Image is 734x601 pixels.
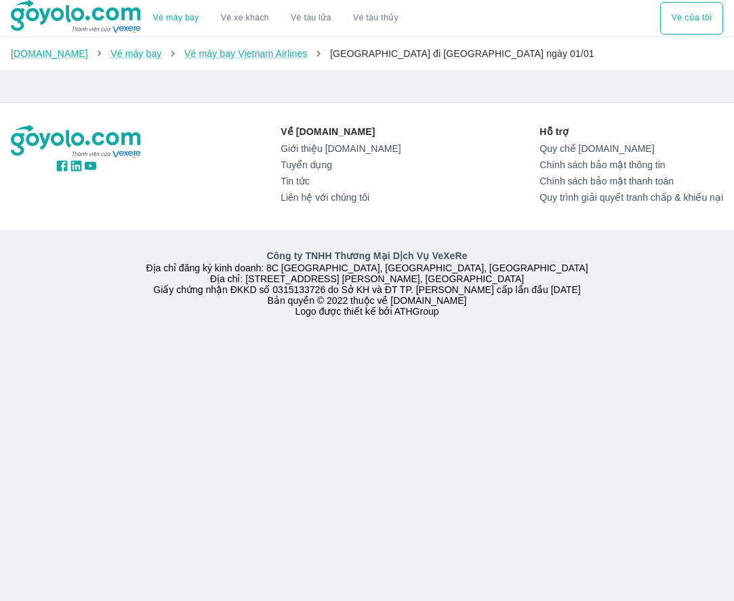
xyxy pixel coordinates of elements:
a: [DOMAIN_NAME] [11,48,88,59]
a: Chính sách bảo mật thanh toán [539,176,723,187]
p: Công ty TNHH Thương Mại Dịch Vụ VeXeRe [11,249,723,263]
button: Vé của tôi [660,2,723,35]
a: Vé máy bay [153,13,199,23]
a: Tin tức [281,176,401,187]
a: Vé máy bay [110,48,161,59]
img: logo [11,125,142,159]
a: Vé tàu lửa [280,2,342,35]
div: choose transportation mode [660,2,723,35]
nav: breadcrumb [11,47,723,60]
p: Hỗ trợ [539,125,723,138]
a: Vé máy bay Vietnam Airlines [184,48,308,59]
a: Chính sách bảo mật thông tin [539,159,723,170]
a: Vé xe khách [221,13,269,23]
button: Vé tàu thủy [342,2,409,35]
a: Tuyển dụng [281,159,401,170]
p: Về [DOMAIN_NAME] [281,125,401,138]
a: Liên hệ với chúng tôi [281,192,401,203]
a: Quy chế [DOMAIN_NAME] [539,143,723,154]
span: [GEOGRAPHIC_DATA] đi [GEOGRAPHIC_DATA] ngày 01/01 [330,48,594,59]
div: choose transportation mode [142,2,409,35]
a: Quy trình giải quyết tranh chấp & khiếu nại [539,192,723,203]
a: Giới thiệu [DOMAIN_NAME] [281,143,401,154]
